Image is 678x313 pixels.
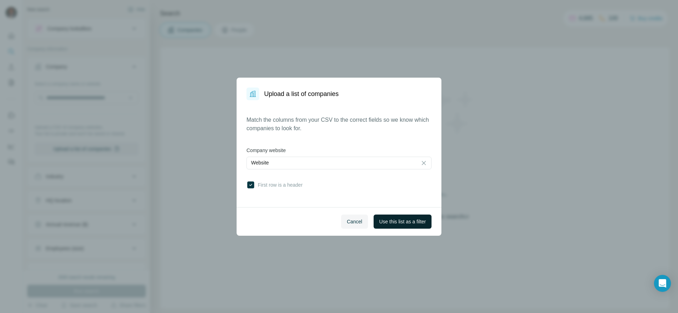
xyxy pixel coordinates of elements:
[654,275,671,292] div: Open Intercom Messenger
[255,181,303,188] span: First row is a header
[264,89,339,99] h1: Upload a list of companies
[379,218,426,225] span: Use this list as a filter
[246,147,432,154] label: Company website
[251,159,269,166] p: Website
[341,215,368,229] button: Cancel
[347,218,362,225] span: Cancel
[374,215,432,229] button: Use this list as a filter
[246,116,432,133] p: Match the columns from your CSV to the correct fields so we know which companies to look for.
